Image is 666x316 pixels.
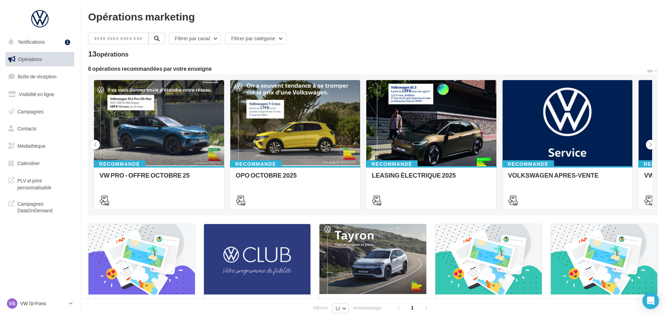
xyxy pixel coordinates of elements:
button: Filtrer par catégorie [225,33,287,44]
p: VW St-Fons [20,300,66,307]
div: OPO OCTOBRE 2025 [236,172,355,186]
span: Boîte de réception [18,74,57,79]
span: Visibilité en ligne [19,91,54,97]
div: opérations [96,51,128,57]
div: Opérations marketing [88,11,658,22]
a: Médiathèque [4,139,76,153]
a: Campagnes DataOnDemand [4,196,76,217]
a: PLV et print personnalisable [4,173,76,194]
div: Recommandé [366,160,418,168]
div: 6 opérations recommandées par votre enseigne [88,66,647,71]
span: Campagnes [17,108,44,114]
span: Médiathèque [17,143,45,149]
div: Recommandé [502,160,554,168]
div: 1 [65,40,70,45]
span: Calendrier [17,160,40,166]
span: 1 [407,302,418,313]
div: VOLKSWAGEN APRES-VENTE [508,172,627,186]
span: Contacts [17,126,36,131]
a: Campagnes [4,104,76,119]
a: VS VW St-Fons [6,297,74,310]
span: résultats/page [353,305,381,311]
div: Open Intercom Messenger [642,292,659,309]
a: Calendrier [4,156,76,171]
button: 12 [332,304,349,313]
div: 13 [88,50,129,58]
span: 12 [335,306,340,311]
a: Boîte de réception [4,69,76,84]
span: Notifications [18,39,45,45]
div: Recommandé [230,160,282,168]
button: Notifications 1 [4,35,73,49]
span: VS [9,300,16,307]
div: LEASING ÉLECTRIQUE 2025 [372,172,491,186]
div: VW PRO - OFFRE OCTOBRE 25 [100,172,219,186]
div: Recommandé [94,160,145,168]
span: Opérations [18,56,42,62]
span: PLV et print personnalisable [17,176,71,191]
a: Contacts [4,121,76,136]
a: Opérations [4,52,76,67]
button: Filtrer par canal [169,33,221,44]
span: Afficher [313,305,328,311]
a: Visibilité en ligne [4,87,76,102]
span: Campagnes DataOnDemand [17,199,71,214]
